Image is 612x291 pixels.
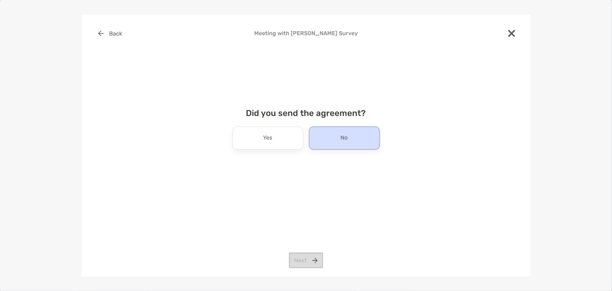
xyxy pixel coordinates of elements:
img: button icon [98,31,104,36]
h4: Meeting with [PERSON_NAME] Survey [93,30,519,37]
p: Yes [263,132,273,144]
img: close modal [508,30,515,37]
h4: Did you send the agreement? [93,108,519,118]
button: Back [93,26,128,41]
p: No [341,132,348,144]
